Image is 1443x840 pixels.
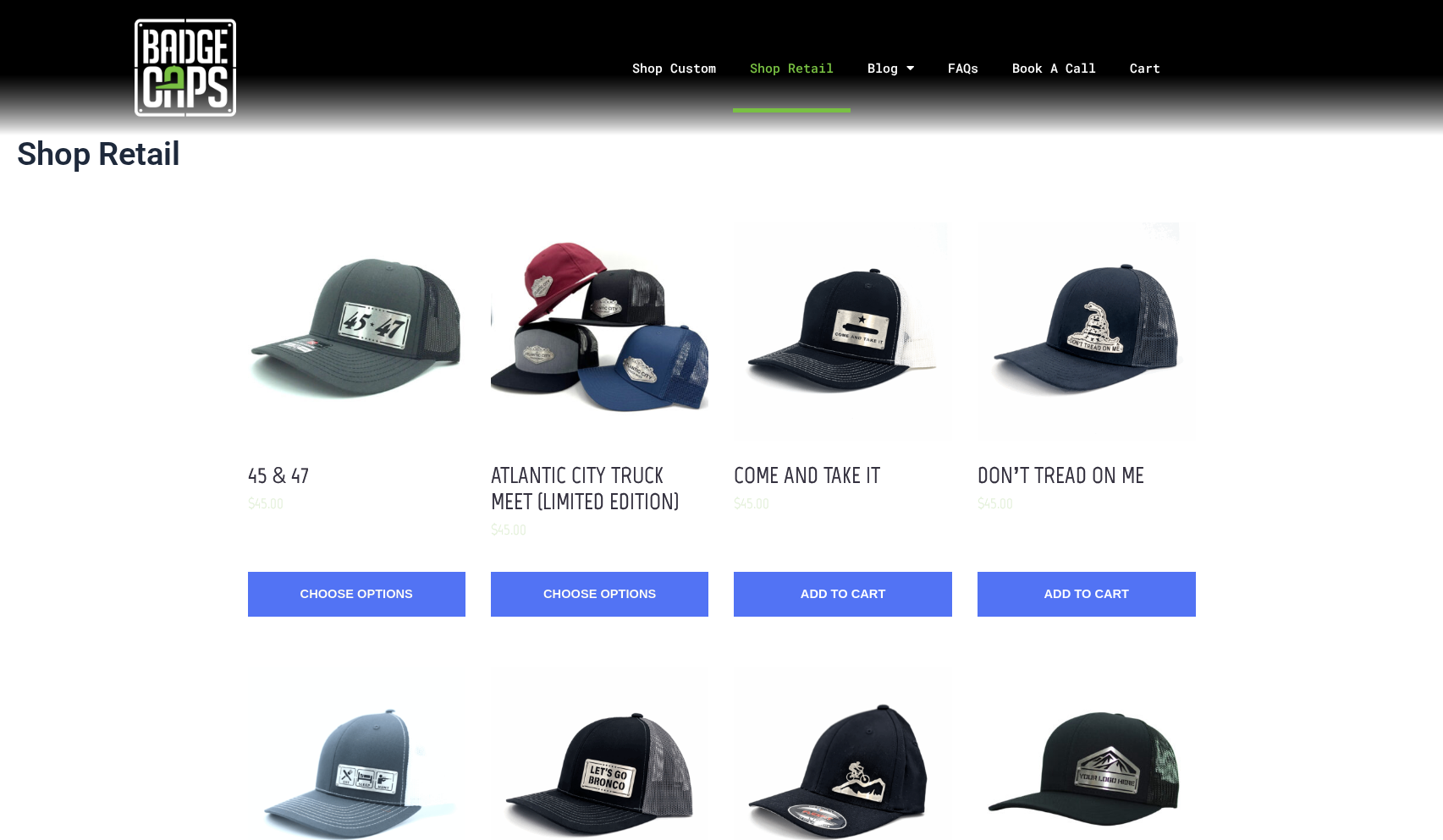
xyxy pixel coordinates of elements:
nav: Menu [371,24,1443,113]
span: $45.00 [734,494,769,513]
span: $45.00 [491,520,526,539]
a: 45 & 47 [248,461,309,489]
h1: Shop Retail [17,135,1426,174]
button: Add to Cart [734,572,951,617]
button: Atlantic City Truck Meet Hat Options [491,222,708,440]
img: badgecaps white logo with green acccent [135,17,236,118]
a: Atlantic City Truck Meet (Limited Edition) [491,461,679,515]
a: FAQs [931,24,995,113]
a: Choose Options [491,572,708,617]
a: Choose Options [248,572,465,617]
button: Add to Cart [978,572,1195,617]
a: Don’t Tread on Me [978,461,1144,489]
span: $45.00 [248,494,284,513]
a: Blog [851,24,931,113]
span: $45.00 [978,494,1013,513]
a: Book A Call [995,24,1113,113]
a: Cart [1113,24,1198,113]
a: Come and Take It [734,461,880,489]
a: Shop Custom [615,24,733,113]
a: Shop Retail [733,24,851,113]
